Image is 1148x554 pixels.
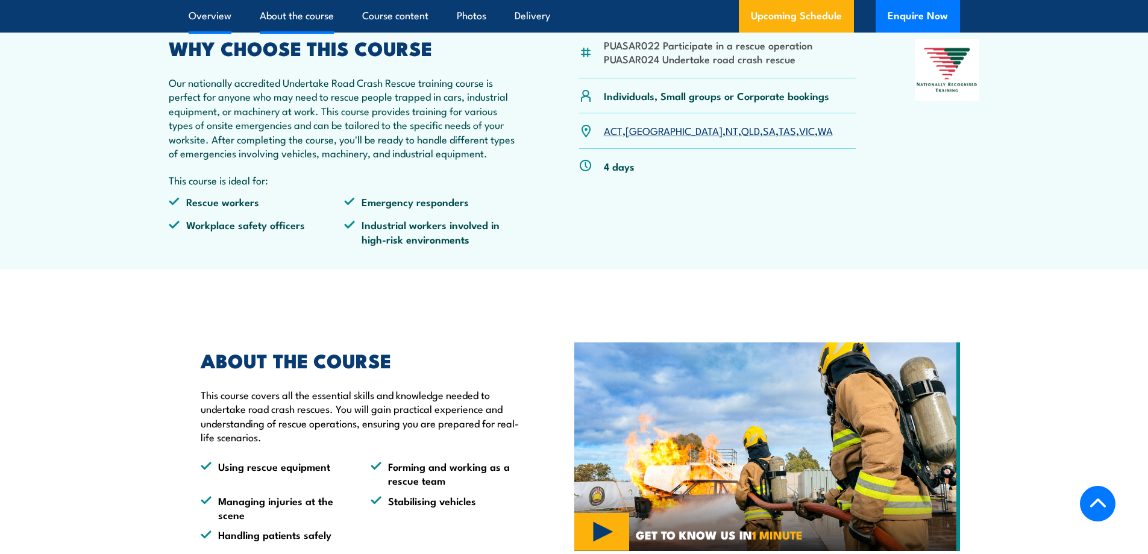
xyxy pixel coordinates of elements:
[201,459,349,488] li: Using rescue equipment
[636,529,803,540] span: GET TO KNOW US IN
[604,38,812,52] li: PUASAR022 Participate in a rescue operation
[344,195,520,209] li: Emergency responders
[752,526,803,543] strong: 1 MINUTE
[169,195,345,209] li: Rescue workers
[604,123,623,137] a: ACT
[604,89,829,102] p: Individuals, Small groups or Corporate bookings
[169,39,521,56] h2: WHY CHOOSE THIS COURSE
[726,123,738,137] a: NT
[169,75,521,160] p: Our nationally accredited Undertake Road Crash Rescue training course is perfect for anyone who m...
[371,459,519,488] li: Forming and working as a rescue team
[201,351,519,368] h2: ABOUT THE COURSE
[201,388,519,444] p: This course covers all the essential skills and knowledge needed to undertake road crash rescues....
[169,218,345,246] li: Workplace safety officers
[201,494,349,522] li: Managing injuries at the scene
[763,123,776,137] a: SA
[799,123,815,137] a: VIC
[604,124,833,137] p: , , , , , , ,
[741,123,760,137] a: QLD
[371,494,519,522] li: Stabilising vehicles
[169,173,521,187] p: This course is ideal for:
[604,52,812,66] li: PUASAR024 Undertake road crash rescue
[779,123,796,137] a: TAS
[604,159,635,173] p: 4 days
[626,123,723,137] a: [GEOGRAPHIC_DATA]
[915,39,980,101] img: Nationally Recognised Training logo.
[344,218,520,246] li: Industrial workers involved in high-risk environments
[818,123,833,137] a: WA
[201,527,349,541] li: Handling patients safely
[574,342,960,551] img: hero-image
